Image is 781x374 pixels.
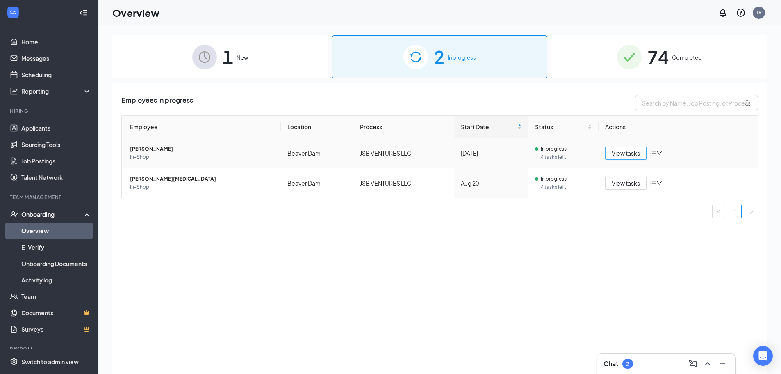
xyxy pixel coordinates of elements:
div: [DATE] [461,149,522,158]
a: Scheduling [21,67,91,83]
span: 74 [647,43,669,71]
a: DocumentsCrown [21,305,91,321]
svg: Analysis [10,87,18,95]
button: left [712,205,725,218]
svg: QuestionInfo [736,8,746,18]
svg: ChevronUp [703,359,713,369]
th: Employee [122,116,281,138]
div: Team Management [10,194,90,201]
span: bars [650,180,656,186]
span: 1 [223,43,233,71]
h3: Chat [603,359,618,368]
span: View tasks [612,149,640,158]
input: Search by Name, Job Posting, or Process [635,95,758,111]
div: Hiring [10,108,90,115]
svg: Settings [10,358,18,366]
svg: ComposeMessage [688,359,698,369]
td: JSB VENTURES LLC [353,168,454,198]
div: Aug 20 [461,179,522,188]
li: Previous Page [712,205,725,218]
span: In progress [541,145,567,153]
span: down [656,150,662,156]
button: ChevronUp [701,357,714,370]
a: Sourcing Tools [21,136,91,153]
a: E-Verify [21,239,91,255]
a: Job Postings [21,153,91,169]
span: [PERSON_NAME] [130,145,274,153]
li: 1 [729,205,742,218]
a: Overview [21,223,91,239]
span: Employees in progress [121,95,193,111]
svg: Minimize [717,359,727,369]
th: Actions [599,116,758,138]
button: ComposeMessage [686,357,699,370]
span: In-Shop [130,183,274,191]
span: View tasks [612,179,640,188]
a: Home [21,34,91,50]
button: right [745,205,758,218]
a: Onboarding Documents [21,255,91,272]
span: Status [535,122,586,131]
td: JSB VENTURES LLC [353,138,454,168]
button: Minimize [716,357,729,370]
a: 1 [729,205,741,218]
span: down [656,180,662,186]
a: SurveysCrown [21,321,91,337]
span: [PERSON_NAME][MEDICAL_DATA] [130,175,274,183]
button: View tasks [605,177,647,190]
div: Reporting [21,87,92,95]
h1: Overview [112,6,159,20]
div: Payroll [10,346,90,353]
span: In progress [541,175,567,183]
span: In-Shop [130,153,274,161]
span: 4 tasks left [541,153,592,161]
svg: WorkstreamLogo [9,8,17,16]
svg: UserCheck [10,210,18,218]
div: Onboarding [21,210,84,218]
span: left [716,209,721,214]
a: Messages [21,50,91,67]
span: 4 tasks left [541,183,592,191]
span: Start Date [461,122,516,131]
div: 2 [626,360,629,367]
td: Beaver Dam [281,168,353,198]
span: New [237,53,248,62]
button: View tasks [605,147,647,160]
svg: Collapse [79,9,87,17]
th: Process [353,116,454,138]
td: Beaver Dam [281,138,353,168]
div: JR [756,9,762,16]
span: 2 [434,43,444,71]
span: bars [650,150,656,156]
a: Team [21,288,91,305]
span: Completed [672,53,702,62]
a: Talent Network [21,169,91,186]
svg: Notifications [718,8,728,18]
a: Applicants [21,120,91,136]
li: Next Page [745,205,758,218]
div: Open Intercom Messenger [753,346,773,366]
th: Status [528,116,599,138]
th: Location [281,116,353,138]
div: Switch to admin view [21,358,79,366]
span: right [749,209,754,214]
a: Activity log [21,272,91,288]
span: In progress [448,53,476,62]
